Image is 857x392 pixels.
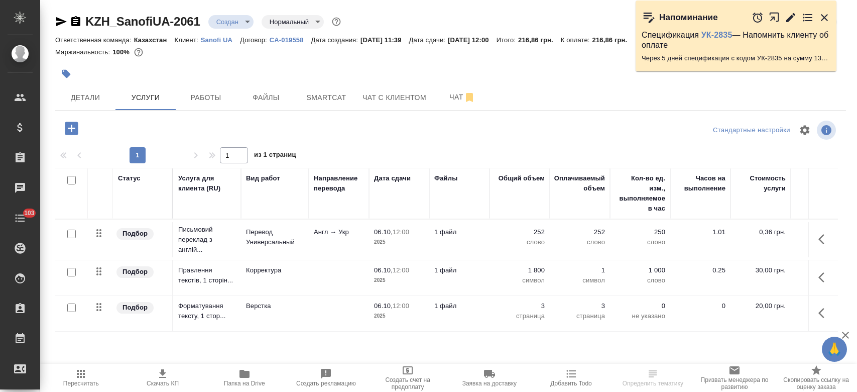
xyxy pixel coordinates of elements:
[555,311,605,321] p: страница
[550,380,591,387] span: Добавить Todo
[796,265,846,275] p: 0 %
[55,16,67,28] button: Скопировать ссылку для ЯМессенджера
[85,15,200,28] a: KZH_SanofiUA-2061
[615,311,665,321] p: не указано
[246,173,280,183] div: Вид работ
[555,301,605,311] p: 3
[267,18,312,26] button: Нормальный
[555,237,605,247] p: слово
[752,12,764,24] button: Отложить
[659,13,718,23] p: Напоминание
[495,311,545,321] p: страница
[58,118,85,139] button: Добавить услугу
[178,225,236,255] p: Письмовий переклад з англій...
[373,376,443,390] span: Создать счет на предоплату
[592,36,635,44] p: 216,86 грн.
[701,31,732,39] a: УК-2835
[434,265,484,275] p: 1 файл
[63,380,99,387] span: Пересчитать
[246,301,304,311] p: Верстка
[208,15,254,29] div: Создан
[360,36,409,44] p: [DATE] 11:39
[123,229,148,239] p: Подбор
[449,364,531,392] button: Заявка на доставку
[409,36,448,44] p: Дата сдачи:
[393,228,409,236] p: 12:00
[561,36,592,44] p: К оплате:
[61,91,109,104] span: Детали
[311,36,360,44] p: Дата создания:
[615,301,665,311] p: 0
[242,91,290,104] span: Файлы
[554,173,605,193] div: Оплачиваемый объем
[812,265,836,289] button: Показать кнопки
[55,36,134,44] p: Ответственная команда:
[822,337,847,362] button: 🙏
[775,364,857,392] button: Скопировать ссылку на оценку заказа
[374,311,424,321] p: 2025
[736,227,786,237] p: 0,36 грн.
[246,265,304,275] p: Корректура
[812,301,836,325] button: Показать кнопки
[254,149,296,163] span: из 1 страниц
[302,91,350,104] span: Smartcat
[246,227,304,247] p: Перевод Универсальный
[112,48,132,56] p: 100%
[201,35,240,44] a: Sanofi UA
[793,118,817,142] span: Настроить таблицу
[174,36,200,44] p: Клиент:
[670,222,730,257] td: 1.01
[615,265,665,275] p: 1 000
[736,301,786,311] p: 20,00 грн.
[132,46,145,59] button: 0.00 UAH;
[495,275,545,285] p: символ
[796,173,846,193] div: Скидка / наценка
[675,173,725,193] div: Часов на выполнение
[642,53,830,63] p: Через 5 дней спецификация с кодом УК-2835 на сумму 13141.75 UAH будет просрочена
[555,275,605,285] p: символ
[203,364,285,392] button: Папка на Drive
[240,36,270,44] p: Договор:
[393,302,409,310] p: 12:00
[123,303,148,313] p: Подбор
[462,380,517,387] span: Заявка на доставку
[55,48,112,56] p: Маржинальность:
[362,91,426,104] span: Чат с клиентом
[495,237,545,247] p: слово
[612,364,694,392] button: Определить тематику
[296,380,356,387] span: Создать рекламацию
[555,265,605,275] p: 1
[55,63,77,85] button: Добавить тэг
[374,266,393,274] p: 06.10,
[694,364,776,392] button: Призвать менеджера по развитию
[615,275,665,285] p: слово
[796,227,846,237] p: 0 %
[121,91,170,104] span: Услуги
[434,301,484,311] p: 1 файл
[178,301,236,321] p: Форматування тексту, 1 стор...
[817,121,838,140] span: Посмотреть информацию
[438,91,486,104] span: Чат
[374,275,424,285] p: 2025
[18,208,41,218] span: 103
[812,227,836,251] button: Показать кнопки
[314,173,364,193] div: Направление перевода
[623,380,683,387] span: Определить тематику
[818,12,830,24] button: Закрыть
[796,301,846,311] p: 0 %
[530,364,612,392] button: Добавить Todo
[182,91,230,104] span: Работы
[769,7,780,28] button: Открыть в новой вкладке
[781,376,851,390] span: Скопировать ссылку на оценку заказа
[710,123,793,138] div: split button
[615,237,665,247] p: слово
[178,265,236,285] p: Правлення текстів, 1 сторін...
[736,173,786,193] div: Стоимость услуги
[3,206,38,231] a: 103
[374,302,393,310] p: 06.10,
[70,16,82,28] button: Скопировать ссылку
[330,15,343,28] button: Доп статусы указывают на важность/срочность заказа
[262,15,324,29] div: Создан
[178,173,236,193] div: Услуга для клиента (RU)
[374,237,424,247] p: 2025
